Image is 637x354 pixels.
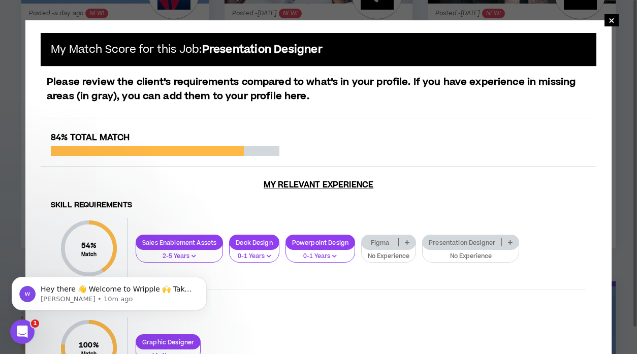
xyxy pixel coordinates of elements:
[362,239,398,246] p: Figma
[609,14,615,26] span: ×
[51,201,586,210] h4: Skill Requirements
[8,255,211,327] iframe: Intercom notifications message
[136,243,223,263] button: 2-5 Years
[51,43,323,56] h5: My Match Score for this Job:
[202,42,323,57] b: Presentation Designer
[236,252,273,261] p: 0-1 Years
[142,252,216,261] p: 2-5 Years
[51,300,586,309] h4: Total Experience
[368,252,409,261] p: No Experience
[51,132,130,144] span: 84% Total Match
[136,338,200,346] p: Graphic Designer
[292,252,348,261] p: 0-1 Years
[229,243,279,263] button: 0-1 Years
[230,239,279,246] p: Deck Design
[41,180,596,190] h3: My Relevant Experience
[81,251,97,258] small: Match
[41,75,596,104] p: Please review the client’s requirements compared to what’s in your profile. If you have experienc...
[31,319,39,328] span: 1
[423,239,501,246] p: Presentation Designer
[286,239,355,246] p: Powerpoint Design
[79,340,99,350] span: 100 %
[422,243,519,263] button: No Experience
[285,243,355,263] button: 0-1 Years
[429,252,513,261] p: No Experience
[136,239,222,246] p: Sales Enablement Assets
[10,319,35,344] iframe: Intercom live chat
[81,240,97,251] span: 54 %
[361,243,416,263] button: No Experience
